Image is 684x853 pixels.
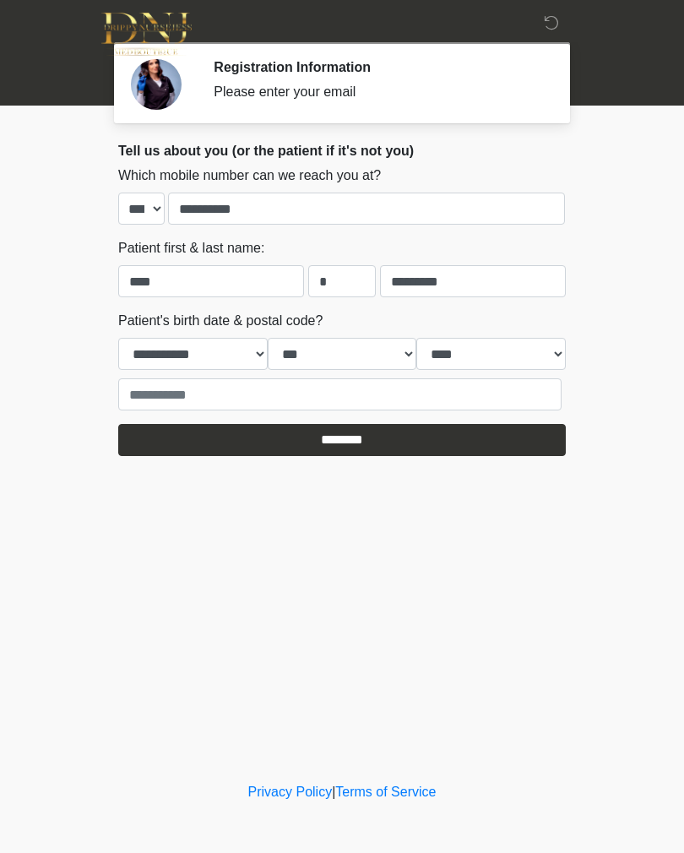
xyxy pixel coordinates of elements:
[118,311,323,331] label: Patient's birth date & postal code?
[214,82,540,102] div: Please enter your email
[335,785,436,799] a: Terms of Service
[101,13,192,56] img: DNJ Med Boutique Logo
[248,785,333,799] a: Privacy Policy
[118,166,381,186] label: Which mobile number can we reach you at?
[131,59,182,110] img: Agent Avatar
[332,785,335,799] a: |
[118,238,264,258] label: Patient first & last name:
[118,143,566,159] h2: Tell us about you (or the patient if it's not you)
